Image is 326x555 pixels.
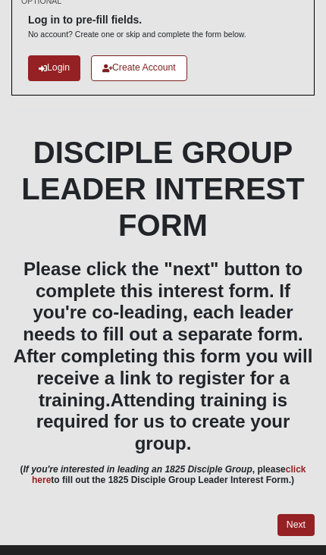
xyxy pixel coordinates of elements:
a: Create Account [91,55,187,80]
b: DISCIPLE GROUP LEADER INTEREST FORM [21,136,304,242]
a: Next [277,514,315,536]
h6: ( , please to fill out the 1825 Disciple Group Leader Interest Form.) [11,464,315,486]
a: click here [32,464,306,485]
a: Login [28,55,80,80]
h3: Please click the "next" button to complete this interest form. If you're co-leading, each leader ... [11,259,315,455]
i: If you're interested in leading an 1825 Disciple Group [23,464,252,475]
p: No account? Create one or skip and complete the form below. [28,29,246,40]
h6: Log in to pre-fill fields. [28,14,246,27]
span: Attending training is required for us to create your group. [36,390,290,454]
